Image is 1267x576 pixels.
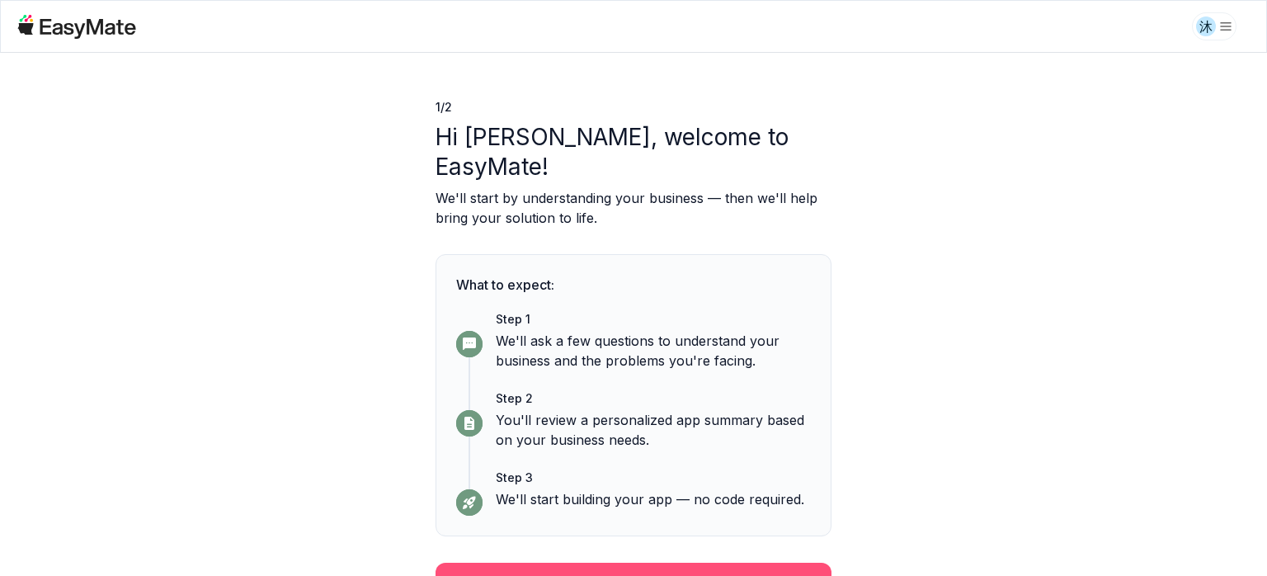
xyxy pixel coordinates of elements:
[496,390,811,407] p: Step 2
[436,122,831,182] p: Hi [PERSON_NAME], welcome to EasyMate!
[496,311,811,328] p: Step 1
[496,331,811,371] p: We'll ask a few questions to understand your business and the problems you're facing.
[436,188,831,228] p: We'll start by understanding your business — then we'll help bring your solution to life.
[456,275,811,295] p: What to expect:
[496,410,811,450] p: You'll review a personalized app summary based on your business needs.
[496,470,811,486] p: Step 3
[1196,17,1216,36] div: 沐
[496,489,811,509] p: We'll start building your app — no code required.
[436,99,831,116] p: 1 / 2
